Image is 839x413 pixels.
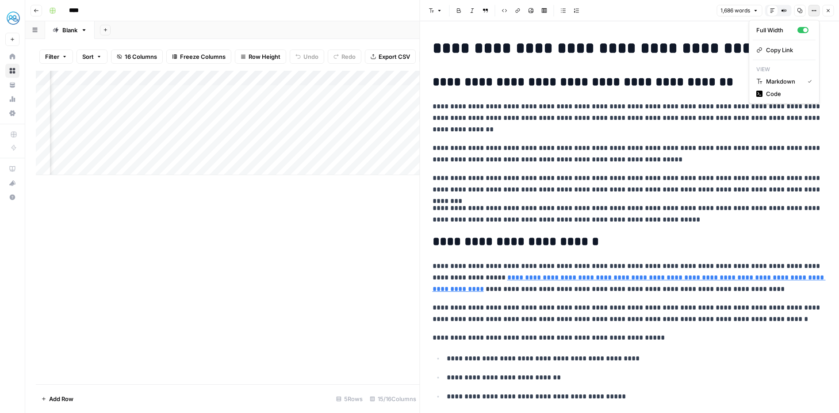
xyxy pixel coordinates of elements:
[49,394,73,403] span: Add Row
[753,64,816,75] p: View
[290,50,324,64] button: Undo
[249,52,280,61] span: Row Height
[5,50,19,64] a: Home
[5,162,19,176] a: AirOps Academy
[333,392,366,406] div: 5 Rows
[379,52,410,61] span: Export CSV
[766,89,808,98] span: Code
[5,106,19,120] a: Settings
[166,50,231,64] button: Freeze Columns
[39,50,73,64] button: Filter
[5,10,21,26] img: MyHealthTeam Logo
[111,50,163,64] button: 16 Columns
[180,52,226,61] span: Freeze Columns
[716,5,762,16] button: 1,686 words
[720,7,750,15] span: 1,686 words
[5,92,19,106] a: Usage
[5,176,19,190] button: What's new?
[62,26,77,34] div: Blank
[235,50,286,64] button: Row Height
[366,392,420,406] div: 15/16 Columns
[82,52,94,61] span: Sort
[766,46,808,54] span: Copy Link
[5,78,19,92] a: Your Data
[36,392,79,406] button: Add Row
[125,52,157,61] span: 16 Columns
[766,77,801,86] span: Markdown
[45,52,59,61] span: Filter
[77,50,107,64] button: Sort
[5,7,19,29] button: Workspace: MyHealthTeam
[756,26,797,34] div: Full Width
[5,64,19,78] a: Browse
[5,190,19,204] button: Help + Support
[45,21,95,39] a: Blank
[328,50,361,64] button: Redo
[341,52,356,61] span: Redo
[303,52,318,61] span: Undo
[6,176,19,190] div: What's new?
[365,50,416,64] button: Export CSV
